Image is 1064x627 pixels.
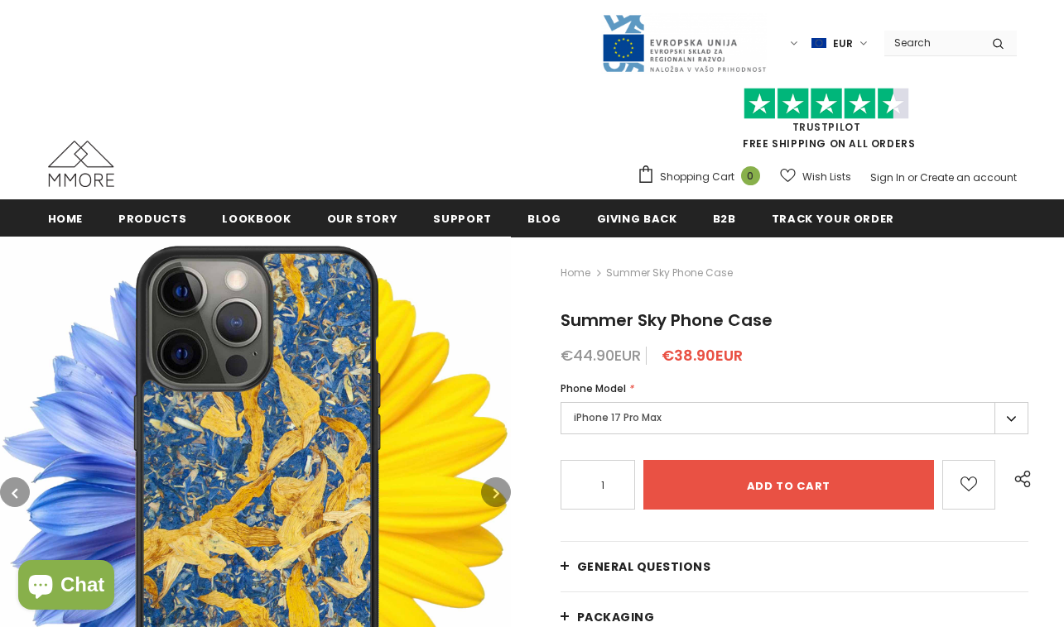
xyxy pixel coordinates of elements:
a: Trustpilot [792,120,861,134]
span: €44.90EUR [561,345,641,366]
img: MMORE Cases [48,141,114,187]
span: FREE SHIPPING ON ALL ORDERS [637,95,1017,151]
a: Lookbook [222,199,291,237]
span: or [908,170,917,184]
span: €38.90EUR [662,345,743,366]
span: Our Story [327,211,398,227]
span: Products [118,211,186,227]
a: Track your order [772,199,894,237]
span: Phone Model [561,381,626,395]
span: Summer Sky Phone Case [606,263,733,283]
a: support [433,199,492,237]
span: Track your order [772,211,894,227]
input: Add to cart [643,460,934,510]
span: Giving back [597,211,677,227]
img: Trust Pilot Stars [744,88,909,120]
a: Wish Lists [780,162,851,191]
span: Shopping Cart [660,169,734,185]
a: Shopping Cart 0 [637,165,768,189]
a: Javni Razpis [601,36,767,50]
span: PACKAGING [577,609,655,625]
a: Sign In [870,170,905,184]
span: Wish Lists [802,169,851,185]
a: General Questions [561,542,1029,591]
span: General Questions [577,558,711,575]
img: Javni Razpis [601,13,767,74]
a: Create an account [920,170,1017,184]
input: Search Site [884,31,980,55]
span: Lookbook [222,211,291,227]
span: Summer Sky Phone Case [561,309,773,332]
a: Home [561,263,590,283]
a: Blog [527,199,561,237]
label: iPhone 17 Pro Max [561,402,1029,434]
inbox-online-store-chat: Shopify online store chat [13,560,119,614]
span: Home [48,211,84,227]
a: Products [118,199,186,237]
span: support [433,211,492,227]
span: 0 [741,166,760,185]
a: Our Story [327,199,398,237]
span: EUR [833,36,853,52]
a: B2B [713,199,736,237]
a: Home [48,199,84,237]
a: Giving back [597,199,677,237]
span: B2B [713,211,736,227]
span: Blog [527,211,561,227]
